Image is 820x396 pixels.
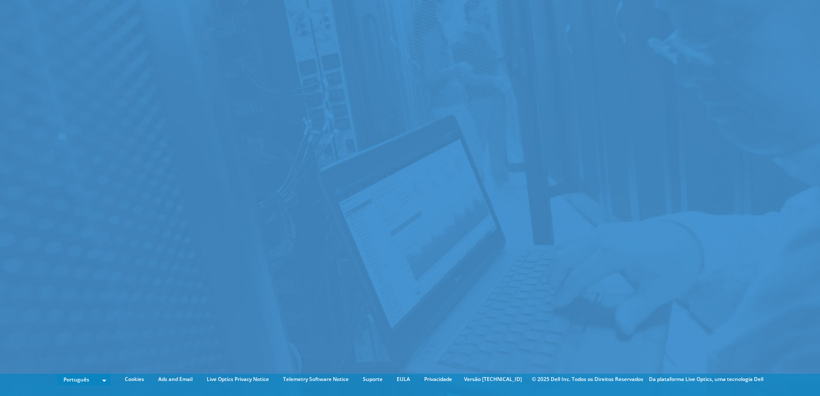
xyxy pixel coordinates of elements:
a: Live Optics Privacy Notice [200,375,275,384]
li: Da plataforma Live Optics, uma tecnologia Dell [649,375,763,384]
a: Suporte [356,375,389,384]
li: Versão [TECHNICAL_ID] [460,375,526,384]
li: © 2025 Dell Inc. Todos os Direitos Reservados [528,375,648,384]
a: EULA [390,375,416,384]
a: Privacidade [418,375,458,384]
a: Ads and Email [152,375,199,384]
a: Cookies [118,375,151,384]
a: Telemetry Software Notice [277,375,355,384]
